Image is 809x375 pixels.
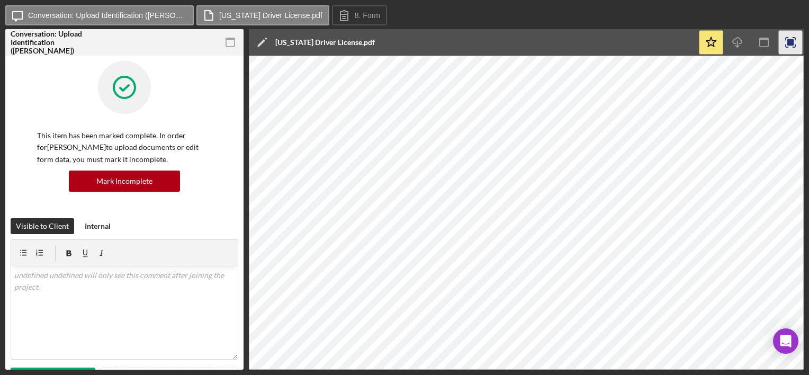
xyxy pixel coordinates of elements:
[5,5,194,25] button: Conversation: Upload Identification ([PERSON_NAME])
[79,218,116,234] button: Internal
[219,11,322,20] label: [US_STATE] Driver License.pdf
[37,130,212,165] p: This item has been marked complete. In order for [PERSON_NAME] to upload documents or edit form d...
[11,30,85,55] div: Conversation: Upload Identification ([PERSON_NAME])
[11,218,74,234] button: Visible to Client
[96,171,152,192] div: Mark Incomplete
[773,328,798,354] div: Open Intercom Messenger
[275,38,375,47] div: [US_STATE] Driver License.pdf
[16,218,69,234] div: Visible to Client
[28,11,187,20] label: Conversation: Upload Identification ([PERSON_NAME])
[69,171,180,192] button: Mark Incomplete
[355,11,380,20] label: 8. Form
[332,5,387,25] button: 8. Form
[85,218,111,234] div: Internal
[196,5,329,25] button: [US_STATE] Driver License.pdf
